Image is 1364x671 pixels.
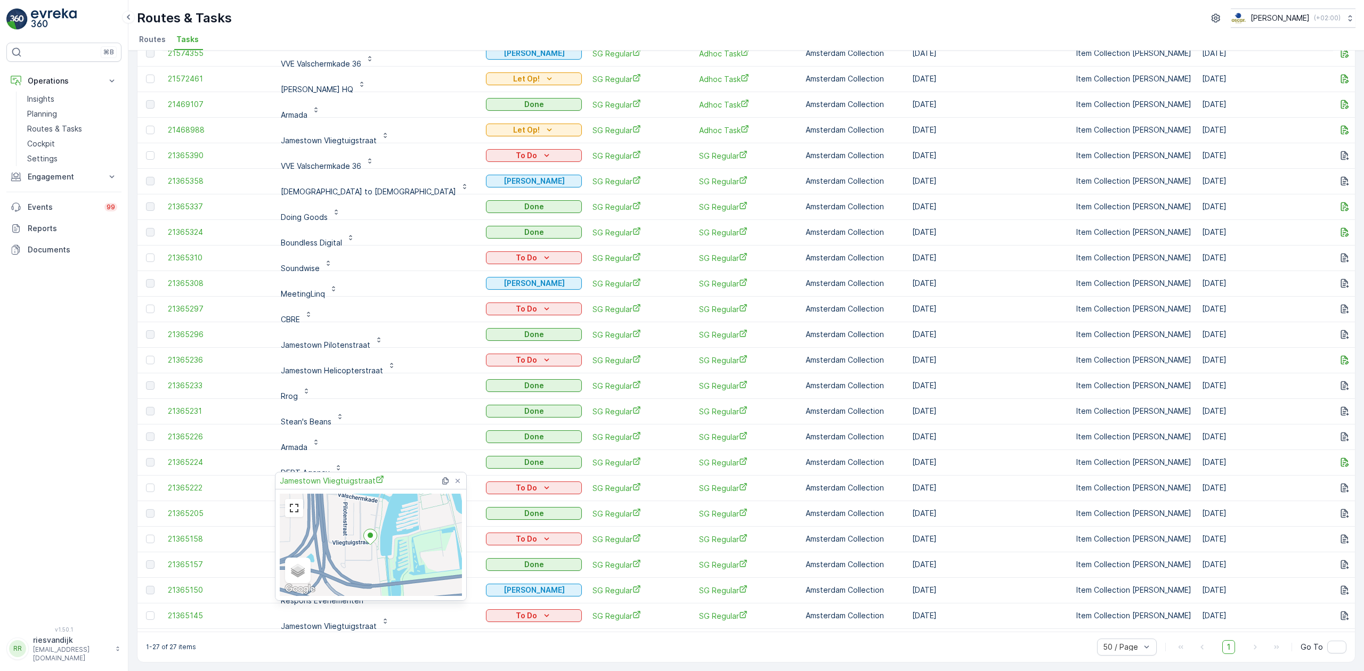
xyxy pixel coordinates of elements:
a: Adhoc Task [699,125,795,136]
p: [PERSON_NAME] [1251,13,1310,23]
span: SG Regular [592,99,688,110]
span: SG Regular [699,201,795,212]
td: [DATE] [1197,66,1361,92]
p: Done [524,227,544,238]
a: SG Regular [592,278,688,289]
p: Done [524,508,544,519]
p: [PERSON_NAME] HQ [281,84,353,95]
span: SG Regular [699,431,795,443]
td: [DATE] [1197,501,1361,526]
span: 21365390 [168,150,264,161]
span: 21365205 [168,508,264,519]
p: CBRE [281,314,300,325]
span: SG Regular [592,227,688,238]
p: Jamestown Pilotenstraat [281,340,370,350]
td: [DATE] [907,577,1071,603]
p: Armada [281,110,307,120]
a: 21365226 [168,431,264,442]
span: SG Regular [699,482,795,494]
a: SG Regular [592,534,688,545]
a: Reports [6,218,121,239]
button: RRriesvandijk[EMAIL_ADDRESS][DOMAIN_NAME] [6,635,121,662]
td: [DATE] [907,245,1071,271]
span: SG Regular [592,585,688,596]
span: 21468988 [168,125,264,135]
span: SG Regular [592,406,688,417]
a: SG Regular [699,252,795,264]
span: SG Regular [699,380,795,391]
p: To Do [516,150,537,161]
td: [DATE] [907,219,1071,245]
a: SG Regular [592,304,688,315]
span: SG Regular [592,48,688,59]
a: Routes & Tasks [23,121,121,136]
p: [PERSON_NAME] [504,278,565,289]
td: [DATE] [1197,92,1361,117]
p: ( +02:00 ) [1314,14,1341,22]
a: Insights [23,92,121,107]
p: Armada [281,442,307,453]
p: To Do [516,610,537,621]
img: basis-logo_rgb2x.png [1231,12,1246,24]
span: SG Regular [699,304,795,315]
a: SG Regular [699,559,795,570]
p: To Do [516,534,537,544]
td: [DATE] [1197,296,1361,322]
span: 21365158 [168,534,264,544]
a: SG Regular [592,610,688,621]
td: [DATE] [907,322,1071,347]
span: 21365358 [168,176,264,186]
a: SG Regular [699,585,795,596]
button: Rrog [274,377,317,394]
td: [DATE] [907,398,1071,424]
a: View Fullscreen [286,500,302,516]
td: [DATE] [1197,245,1361,271]
p: DEPT Agency [281,468,330,478]
p: Boundless Digital [281,238,342,248]
a: SG Regular [592,482,688,494]
a: 21365308 [168,278,264,289]
p: Operations [28,76,100,86]
a: SG Regular [592,431,688,443]
td: [DATE] [907,424,1071,449]
td: [DATE] [1197,603,1361,628]
button: To Do [486,481,582,494]
button: [PERSON_NAME] HQ [274,70,372,87]
td: [DATE] [1197,552,1361,577]
td: [DATE] [1197,424,1361,449]
a: SG Regular [699,610,795,621]
td: [DATE] [1197,347,1361,373]
p: [PERSON_NAME] [504,48,565,59]
td: [DATE] [907,373,1071,398]
p: Jamestown Vliegtuigstraat [281,135,377,146]
span: SG Regular [592,252,688,264]
a: 21365310 [168,252,264,263]
a: 21365296 [168,329,264,340]
span: Adhoc Task [699,99,795,110]
div: Toggle Row Selected [146,611,155,620]
a: SG Regular [592,559,688,570]
a: SG Regular [699,227,795,238]
span: Adhoc Task [699,73,795,85]
td: [DATE] [907,347,1071,373]
p: MeetingLinq [281,289,325,299]
span: SG Regular [699,406,795,417]
button: MeetingLinq [274,275,344,292]
button: JXL [274,530,313,547]
a: SG Regular [699,150,795,161]
a: 21365157 [168,559,264,570]
button: Jamestown Helicopterstraat [274,351,402,369]
p: Reports [28,223,117,234]
span: 21365233 [168,380,264,391]
td: [DATE] [907,40,1071,66]
button: Boundless Digital [274,224,361,241]
p: To Do [516,304,537,314]
p: Done [524,99,544,110]
button: To Do [486,354,582,366]
span: SG Regular [592,176,688,187]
